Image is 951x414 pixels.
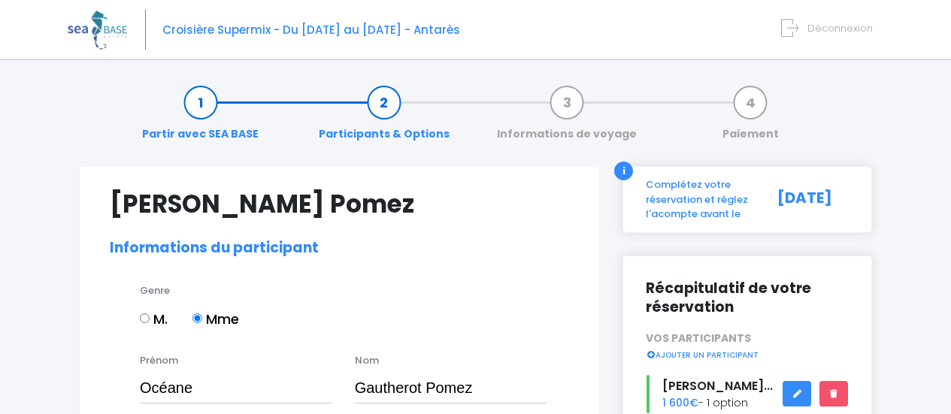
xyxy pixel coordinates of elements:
[662,395,698,410] span: 1 600€
[140,283,170,298] label: Genre
[614,162,633,180] div: i
[140,309,168,329] label: M.
[489,95,644,142] a: Informations de voyage
[635,177,766,222] div: Complétez votre réservation et réglez l'acompte avant le
[646,279,849,316] h2: Récapitulatif de votre réservation
[162,22,460,38] span: Croisière Supermix - Du [DATE] au [DATE] - Antarès
[646,347,759,361] a: AJOUTER UN PARTICIPANT
[807,21,873,35] span: Déconnexion
[110,189,569,219] h1: [PERSON_NAME] Pomez
[715,95,786,142] a: Paiement
[135,95,266,142] a: Partir avec SEA BASE
[311,95,457,142] a: Participants & Options
[140,353,178,368] label: Prénom
[192,309,239,329] label: Mme
[766,177,860,222] div: [DATE]
[192,313,202,323] input: Mme
[355,353,379,368] label: Nom
[140,313,150,323] input: M.
[635,331,860,362] div: VOS PARTICIPANTS
[635,375,860,413] div: - 1 option
[110,240,569,257] h2: Informations du participant
[662,377,773,394] span: [PERSON_NAME]...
